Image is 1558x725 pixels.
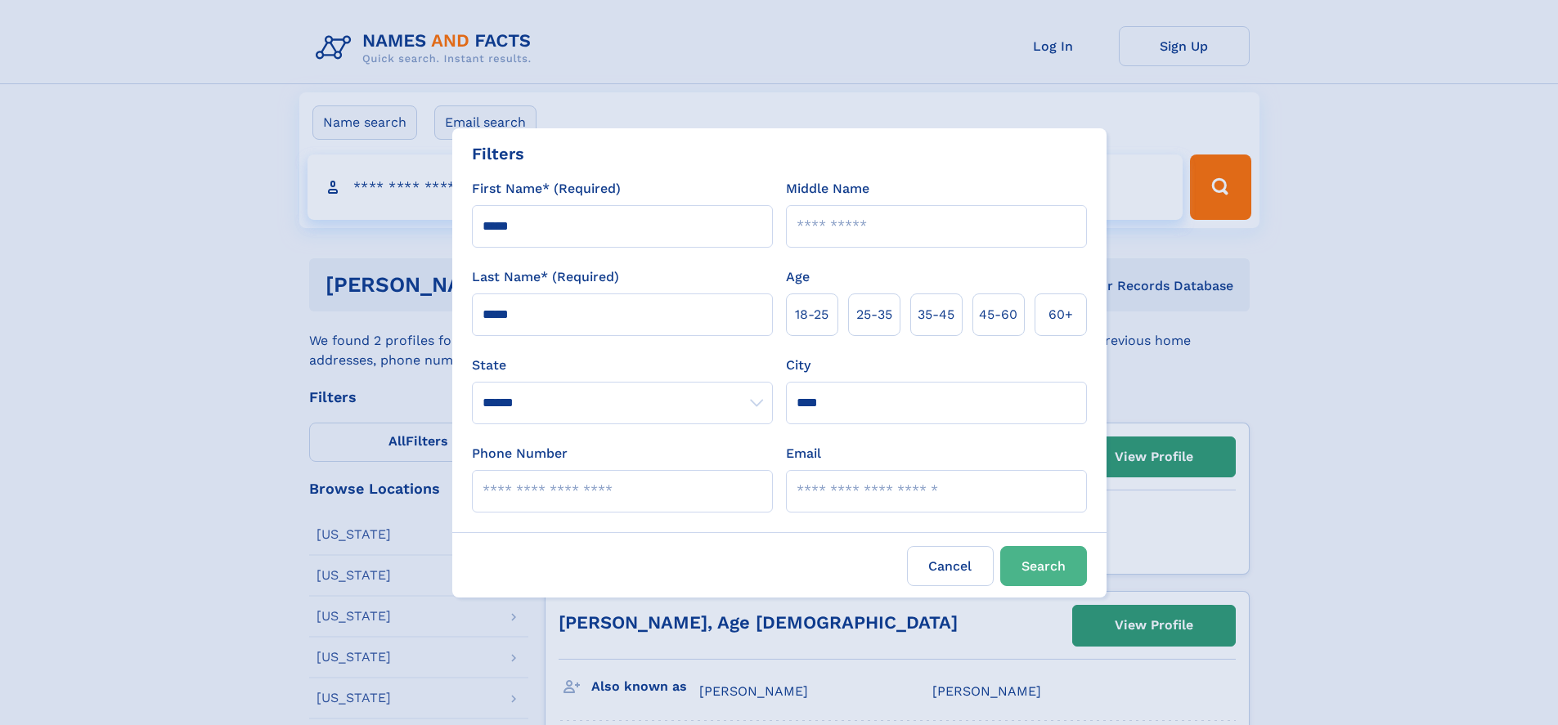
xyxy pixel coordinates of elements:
label: Email [786,444,821,463]
span: 18‑25 [795,305,828,324]
span: 60+ [1048,305,1073,324]
label: Last Name* (Required) [472,267,619,287]
span: 25‑35 [856,305,892,324]
label: State [472,356,773,375]
label: Cancel [907,546,994,586]
span: 45‑60 [979,305,1017,324]
label: Age [786,267,810,287]
label: Middle Name [786,179,869,199]
label: City [786,356,810,375]
span: 35‑45 [918,305,954,324]
button: Search [1000,546,1087,586]
label: First Name* (Required) [472,179,621,199]
div: Filters [472,141,524,166]
label: Phone Number [472,444,568,463]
